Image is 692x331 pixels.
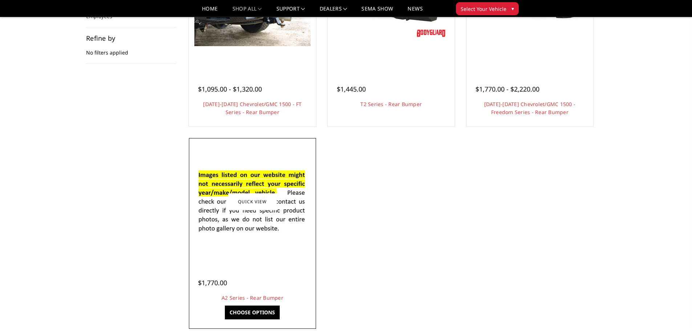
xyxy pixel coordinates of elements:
a: Home [202,6,218,17]
a: Quick view [228,193,277,210]
a: shop all [232,6,262,17]
a: [DATE]-[DATE] Chevrolet/GMC 1500 - Freedom Series - Rear Bumper [484,101,576,116]
a: Choose Options [225,306,280,319]
span: $1,445.00 [337,85,366,93]
h5: Refine by [86,35,176,41]
a: Dealers [320,6,347,17]
img: A2 Series - Rear Bumper [194,162,311,241]
a: A2 Series - Rear Bumper A2 Series - Rear Bumper [191,140,314,263]
span: ▾ [511,5,514,12]
button: Select Your Vehicle [456,2,519,15]
div: No filters applied [86,35,176,64]
a: SEMA Show [361,6,393,17]
a: News [408,6,422,17]
span: $1,095.00 - $1,320.00 [198,85,262,93]
a: Support [276,6,305,17]
iframe: Chat Widget [656,296,692,331]
a: T2 Series - Rear Bumper [360,101,422,108]
a: [DATE]-[DATE] Chevrolet/GMC 1500 - FT Series - Rear Bumper [203,101,302,116]
a: A2 Series - Rear Bumper [222,294,283,301]
span: $1,770.00 - $2,220.00 [476,85,539,93]
span: Select Your Vehicle [461,5,506,13]
span: $1,770.00 [198,278,227,287]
